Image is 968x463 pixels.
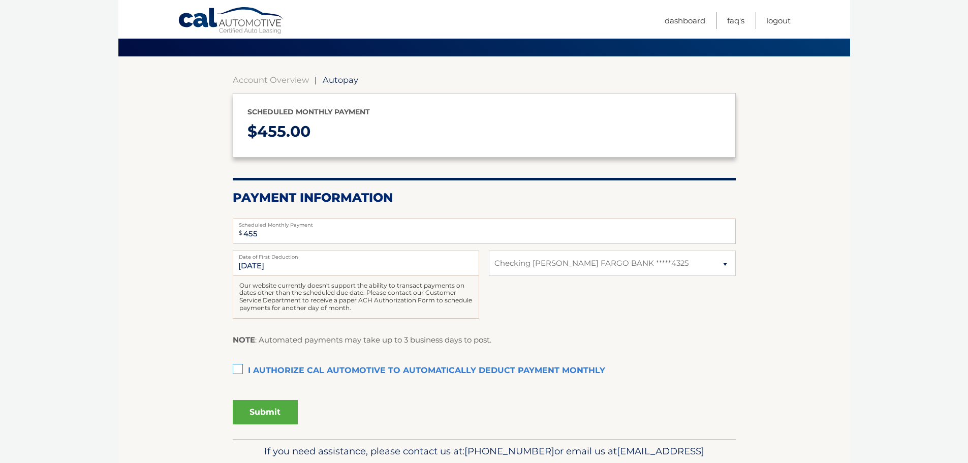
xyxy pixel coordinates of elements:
p: : Automated payments may take up to 3 business days to post. [233,333,491,347]
a: FAQ's [727,12,744,29]
span: [PHONE_NUMBER] [464,445,554,457]
h2: Payment Information [233,190,736,205]
p: Scheduled monthly payment [247,106,721,118]
a: Account Overview [233,75,309,85]
label: I authorize cal automotive to automatically deduct payment monthly [233,361,736,381]
p: $ [247,118,721,145]
span: Autopay [323,75,358,85]
span: 455.00 [257,122,310,141]
a: Cal Automotive [178,7,285,36]
span: | [315,75,317,85]
strong: NOTE [233,335,255,345]
span: $ [236,222,245,244]
input: Payment Date [233,251,479,276]
a: Logout [766,12,791,29]
div: Our website currently doesn't support the ability to transact payments on dates other than the sc... [233,276,479,319]
a: Dashboard [665,12,705,29]
label: Scheduled Monthly Payment [233,219,736,227]
label: Date of First Deduction [233,251,479,259]
input: Payment Amount [233,219,736,244]
button: Submit [233,400,298,424]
